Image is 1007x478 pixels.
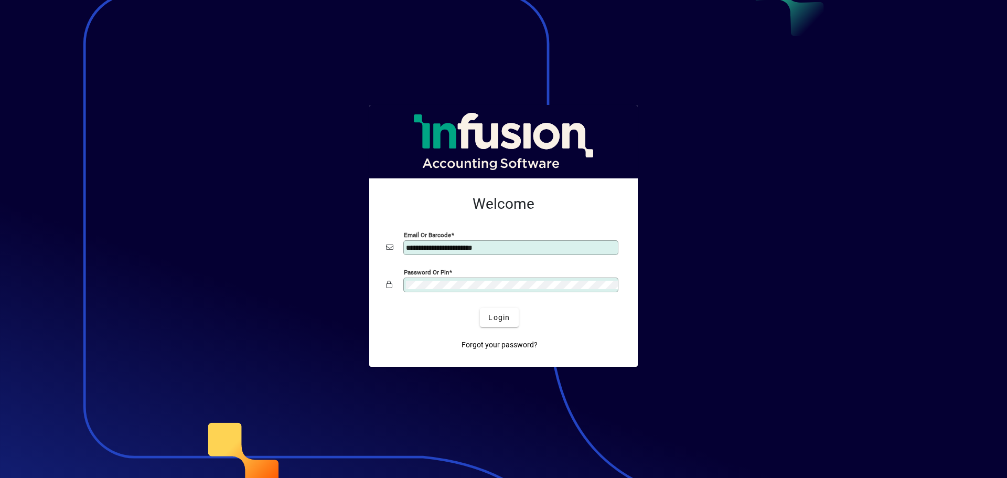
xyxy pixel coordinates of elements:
[404,269,449,276] mat-label: Password or Pin
[457,335,542,354] a: Forgot your password?
[480,308,518,327] button: Login
[488,312,510,323] span: Login
[404,231,451,239] mat-label: Email or Barcode
[462,339,538,350] span: Forgot your password?
[386,195,621,213] h2: Welcome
